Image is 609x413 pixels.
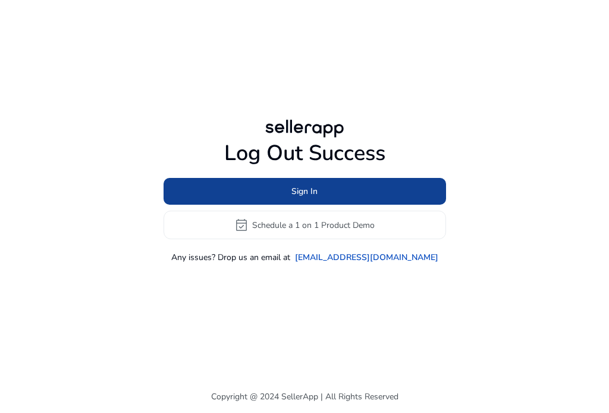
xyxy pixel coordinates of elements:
p: Any issues? Drop us an email at [171,251,290,264]
button: event_availableSchedule a 1 on 1 Product Demo [164,211,446,239]
span: Sign In [291,185,318,198]
a: [EMAIL_ADDRESS][DOMAIN_NAME] [295,251,438,264]
span: event_available [234,218,249,232]
button: Sign In [164,178,446,205]
h1: Log Out Success [164,140,446,166]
